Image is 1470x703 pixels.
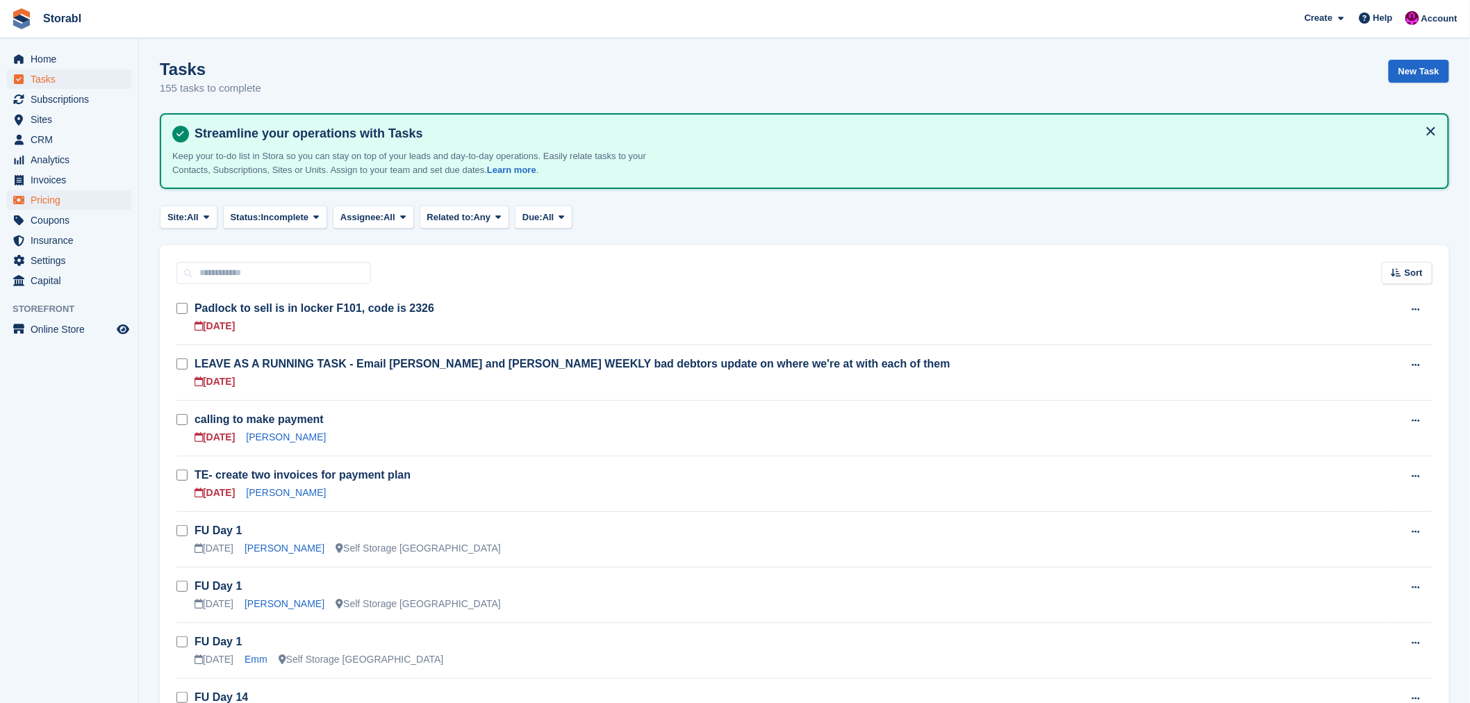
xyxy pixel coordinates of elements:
button: Related to: Any [420,206,509,229]
a: menu [7,49,131,69]
span: Any [474,210,491,224]
span: All [543,210,554,224]
span: Sort [1405,266,1423,280]
div: Self Storage [GEOGRAPHIC_DATA] [336,597,501,611]
a: menu [7,90,131,109]
div: [DATE] [195,430,235,445]
a: menu [7,210,131,230]
a: menu [7,170,131,190]
span: CRM [31,130,114,149]
p: Keep your to-do list in Stora so you can stay on top of your leads and day-to-day operations. Eas... [172,149,659,176]
button: Assignee: All [333,206,414,229]
span: Help [1373,11,1393,25]
span: Sites [31,110,114,129]
a: menu [7,110,131,129]
span: Pricing [31,190,114,210]
button: Site: All [160,206,217,229]
span: Analytics [31,150,114,169]
div: [DATE] [195,652,233,667]
a: Emm [245,654,267,665]
a: menu [7,130,131,149]
a: menu [7,251,131,270]
span: Subscriptions [31,90,114,109]
span: Due: [522,210,543,224]
span: All [187,210,199,224]
a: FU Day 1 [195,636,242,647]
span: Status: [231,210,261,224]
h1: Tasks [160,60,261,78]
a: Learn more [487,165,536,175]
span: Storefront [13,302,138,316]
a: menu [7,69,131,89]
span: Invoices [31,170,114,190]
a: [PERSON_NAME] [245,543,324,554]
a: FU Day 1 [195,580,242,592]
a: menu [7,320,131,339]
div: [DATE] [195,319,235,333]
div: [DATE] [195,541,233,556]
span: Capital [31,271,114,290]
span: All [383,210,395,224]
a: menu [7,231,131,250]
div: Self Storage [GEOGRAPHIC_DATA] [279,652,444,667]
button: Status: Incomplete [223,206,327,229]
span: Insurance [31,231,114,250]
span: Account [1421,12,1457,26]
span: Related to: [427,210,474,224]
a: FU Day 14 [195,691,248,703]
span: Home [31,49,114,69]
a: [PERSON_NAME] [246,431,326,443]
a: FU Day 1 [195,524,242,536]
h4: Streamline your operations with Tasks [189,126,1437,142]
div: [DATE] [195,374,235,389]
div: [DATE] [195,597,233,611]
p: 155 tasks to complete [160,81,261,97]
a: calling to make payment [195,413,324,425]
div: [DATE] [195,486,235,500]
span: Create [1305,11,1332,25]
a: menu [7,271,131,290]
a: Storabl [38,7,87,30]
a: TE- create two invoices for payment plan [195,469,411,481]
a: [PERSON_NAME] [246,487,326,498]
a: menu [7,150,131,169]
img: Helen Morton [1405,11,1419,25]
a: New Task [1389,60,1449,83]
span: Coupons [31,210,114,230]
span: Assignee: [340,210,383,224]
a: menu [7,190,131,210]
span: Tasks [31,69,114,89]
button: Due: All [515,206,572,229]
img: stora-icon-8386f47178a22dfd0bd8f6a31ec36ba5ce8667c1dd55bd0f319d3a0aa187defe.svg [11,8,32,29]
a: [PERSON_NAME] [245,598,324,609]
span: Site: [167,210,187,224]
a: LEAVE AS A RUNNING TASK - Email [PERSON_NAME] and [PERSON_NAME] WEEKLY bad debtors update on wher... [195,358,950,370]
a: Preview store [115,321,131,338]
div: Self Storage [GEOGRAPHIC_DATA] [336,541,501,556]
span: Settings [31,251,114,270]
span: Incomplete [261,210,309,224]
a: Padlock to sell is in locker F101, code is 2326 [195,302,434,314]
span: Online Store [31,320,114,339]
